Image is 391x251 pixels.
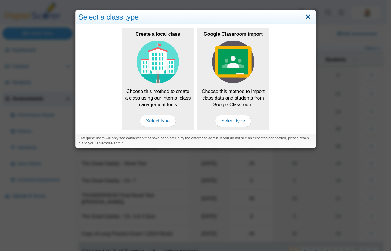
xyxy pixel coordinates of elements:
[215,115,251,127] span: Select type
[203,32,262,37] b: Google Classroom import
[122,28,194,130] div: Choose this method to create a class using our internal class management tools.
[137,41,179,83] img: class-type-local.svg
[76,10,316,24] div: Select a class type
[212,41,255,83] img: class-type-google-classroom.svg
[140,115,176,127] span: Select type
[76,134,316,148] div: Enterprise users will only see connection that have been set up by the enterprise admin. If you d...
[197,28,269,130] a: Google Classroom import Choose this method to import class data and students from Google Classroo...
[197,28,269,130] div: Choose this method to import class data and students from Google Classroom.
[303,12,313,22] a: Close
[135,32,180,37] b: Create a local class
[122,28,194,130] a: Create a local class Choose this method to create a class using our internal class management too...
